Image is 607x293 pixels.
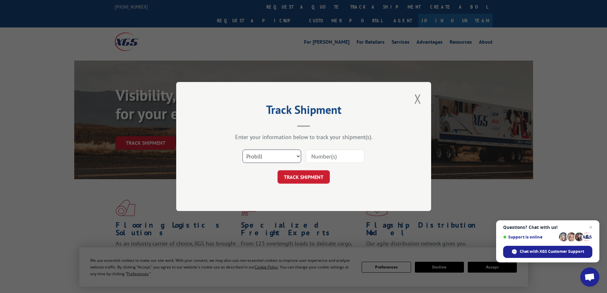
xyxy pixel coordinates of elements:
[520,249,584,254] span: Chat with XGS Customer Support
[412,90,423,107] button: Close modal
[278,170,330,184] button: TRACK SHIPMENT
[208,105,399,117] h2: Track Shipment
[306,150,365,163] input: Number(s)
[503,225,592,230] span: Questions? Chat with us!
[208,133,399,141] div: Enter your information below to track your shipment(s).
[580,267,599,287] a: Open chat
[503,235,557,239] span: Support is online
[503,246,592,258] span: Chat with XGS Customer Support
